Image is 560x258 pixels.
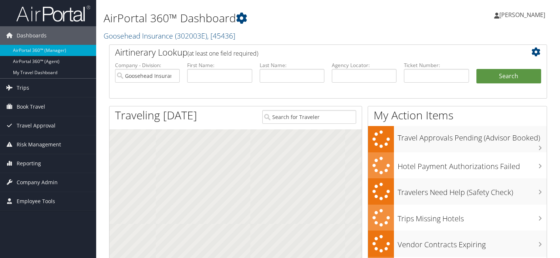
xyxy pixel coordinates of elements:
[499,11,545,19] span: [PERSON_NAME]
[368,152,547,179] a: Hotel Payment Authorizations Failed
[115,46,505,59] h2: Airtinerary Lookup
[104,10,403,26] h1: AirPortal 360™ Dashboard
[368,178,547,205] a: Travelers Need Help (Safety Check)
[494,4,553,26] a: [PERSON_NAME]
[17,173,58,192] span: Company Admin
[260,62,324,69] label: Last Name:
[16,5,90,22] img: airportal-logo.png
[368,107,547,123] h1: My Action Items
[187,62,252,69] label: First Name:
[115,62,180,69] label: Company - Division:
[188,49,258,57] span: (at least one field required)
[332,62,397,69] label: Agency Locator:
[115,107,197,123] h1: Traveling [DATE]
[262,110,356,124] input: Search for Traveler
[398,183,547,198] h3: Travelers Need Help (Safety Check)
[476,69,541,84] button: Search
[17,97,45,116] span: Book Travel
[17,135,61,154] span: Risk Management
[207,31,235,41] span: , [ 45436 ]
[368,231,547,257] a: Vendor Contracts Expiring
[404,62,469,69] label: Ticket Number:
[17,116,55,135] span: Travel Approval
[368,126,547,152] a: Travel Approvals Pending (Advisor Booked)
[398,210,547,224] h3: Trips Missing Hotels
[17,26,47,45] span: Dashboards
[17,79,29,97] span: Trips
[398,158,547,172] h3: Hotel Payment Authorizations Failed
[175,31,207,41] span: ( 302003E )
[104,31,235,41] a: Goosehead Insurance
[17,192,55,211] span: Employee Tools
[368,205,547,231] a: Trips Missing Hotels
[398,129,547,143] h3: Travel Approvals Pending (Advisor Booked)
[398,236,547,250] h3: Vendor Contracts Expiring
[17,154,41,173] span: Reporting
